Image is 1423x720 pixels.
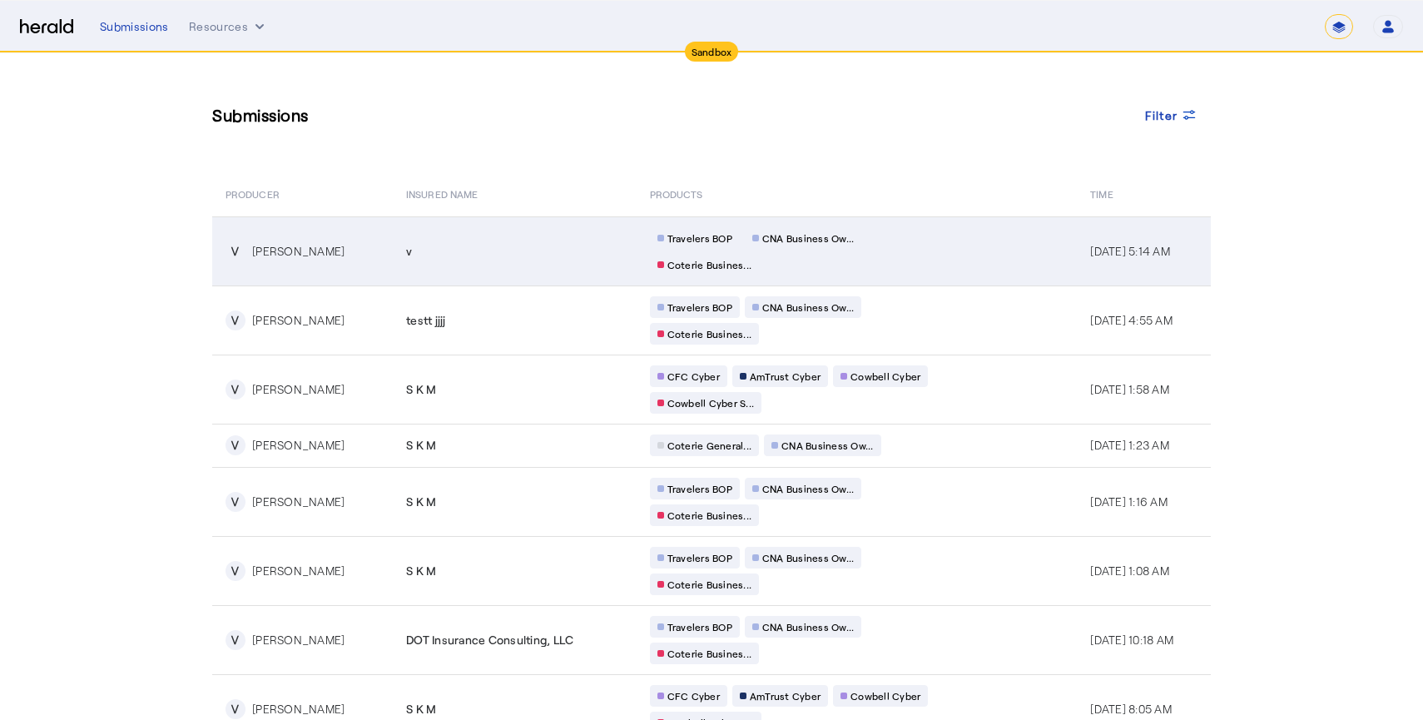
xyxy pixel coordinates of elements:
[406,312,446,329] span: testt jjjj
[226,185,280,201] span: PRODUCER
[406,381,436,398] span: S K M
[667,327,752,340] span: Coterie Busines...
[781,439,874,452] span: CNA Business Ow...
[100,18,169,35] div: Submissions
[850,689,920,703] span: Cowbell Cyber
[762,620,855,633] span: CNA Business Ow...
[762,300,855,314] span: CNA Business Ow...
[1090,702,1172,716] span: [DATE] 8:05 AM
[226,241,245,261] div: V
[667,439,752,452] span: Coterie General...
[226,630,245,650] div: V
[252,563,345,579] div: [PERSON_NAME]
[667,231,732,245] span: Travelers BOP
[667,396,755,410] span: Cowbell Cyber S...
[189,18,268,35] button: Resources dropdown menu
[252,437,345,454] div: [PERSON_NAME]
[1090,494,1168,509] span: [DATE] 1:16 AM
[226,561,245,581] div: V
[1090,438,1169,452] span: [DATE] 1:23 AM
[252,381,345,398] div: [PERSON_NAME]
[252,701,345,718] div: [PERSON_NAME]
[667,578,752,591] span: Coterie Busines...
[685,42,739,62] div: Sandbox
[406,437,436,454] span: S K M
[226,310,245,330] div: V
[406,243,412,260] span: v
[406,632,573,648] span: DOT Insurance Consulting, LLC
[667,551,732,564] span: Travelers BOP
[762,231,855,245] span: CNA Business Ow...
[667,620,732,633] span: Travelers BOP
[667,689,720,703] span: CFC Cyber
[1090,244,1170,258] span: [DATE] 5:14 AM
[762,551,855,564] span: CNA Business Ow...
[1090,313,1173,327] span: [DATE] 4:55 AM
[667,647,752,660] span: Coterie Busines...
[252,243,345,260] div: [PERSON_NAME]
[1145,107,1178,124] span: Filter
[406,701,436,718] span: S K M
[750,370,821,383] span: AmTrust Cyber
[1090,633,1173,647] span: [DATE] 10:18 AM
[1132,100,1212,130] button: Filter
[667,509,752,522] span: Coterie Busines...
[226,699,245,719] div: V
[252,312,345,329] div: [PERSON_NAME]
[406,185,478,201] span: Insured Name
[667,370,720,383] span: CFC Cyber
[406,494,436,510] span: S K M
[667,258,752,271] span: Coterie Busines...
[226,492,245,512] div: V
[1090,382,1169,396] span: [DATE] 1:58 AM
[406,563,436,579] span: S K M
[650,185,703,201] span: PRODUCTS
[1090,564,1169,578] span: [DATE] 1:08 AM
[762,482,855,495] span: CNA Business Ow...
[1090,185,1113,201] span: Time
[252,494,345,510] div: [PERSON_NAME]
[750,689,821,703] span: AmTrust Cyber
[226,380,245,400] div: V
[252,632,345,648] div: [PERSON_NAME]
[667,300,732,314] span: Travelers BOP
[20,19,73,35] img: Herald Logo
[226,435,245,455] div: V
[850,370,920,383] span: Cowbell Cyber
[212,103,309,127] h3: Submissions
[667,482,732,495] span: Travelers BOP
